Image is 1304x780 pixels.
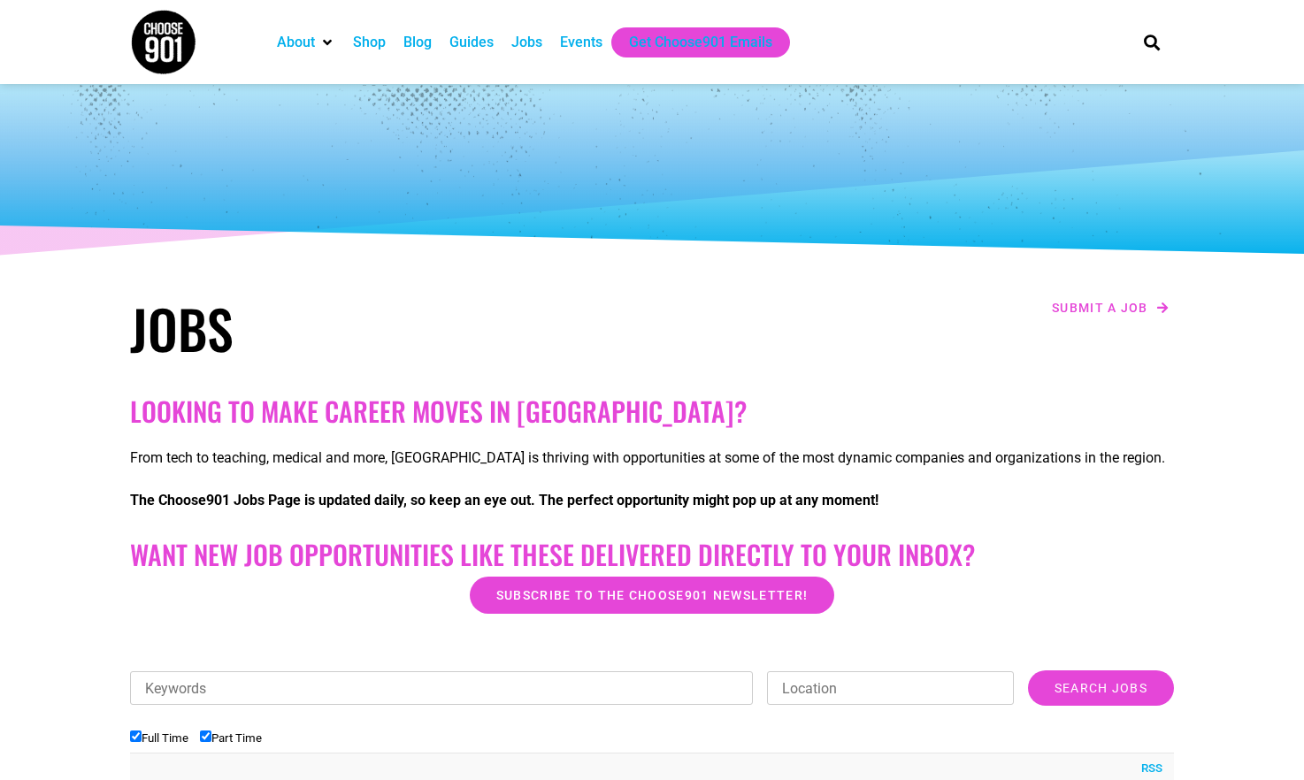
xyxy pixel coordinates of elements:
a: Blog [403,32,432,53]
a: Subscribe to the Choose901 newsletter! [470,577,834,614]
div: About [268,27,344,57]
span: Subscribe to the Choose901 newsletter! [496,589,808,601]
a: About [277,32,315,53]
a: Get Choose901 Emails [629,32,772,53]
a: Events [560,32,602,53]
strong: The Choose901 Jobs Page is updated daily, so keep an eye out. The perfect opportunity might pop u... [130,492,878,509]
input: Full Time [130,730,142,742]
label: Part Time [200,731,262,745]
a: RSS [1132,760,1162,777]
a: Guides [449,32,494,53]
a: Submit a job [1047,296,1174,319]
input: Location [767,671,1014,705]
a: Jobs [511,32,542,53]
span: Submit a job [1052,302,1148,314]
input: Keywords [130,671,753,705]
input: Search Jobs [1028,670,1174,706]
div: Search [1138,27,1167,57]
h2: Want New Job Opportunities like these Delivered Directly to your Inbox? [130,539,1174,570]
p: From tech to teaching, medical and more, [GEOGRAPHIC_DATA] is thriving with opportunities at some... [130,447,1174,469]
label: Full Time [130,731,188,745]
a: Shop [353,32,386,53]
h1: Jobs [130,296,643,360]
nav: Main nav [268,27,1114,57]
input: Part Time [200,730,211,742]
h2: Looking to make career moves in [GEOGRAPHIC_DATA]? [130,395,1174,427]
